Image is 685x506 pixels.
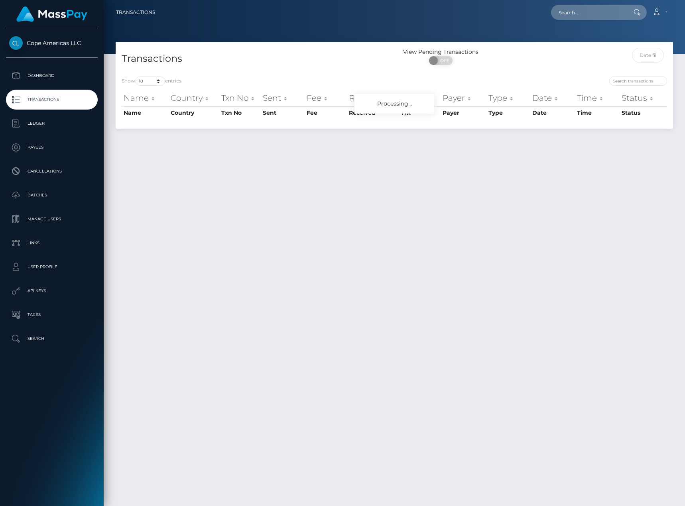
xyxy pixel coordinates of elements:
th: Payer [441,106,486,119]
th: Time [575,106,620,119]
a: API Keys [6,281,98,301]
p: Links [9,237,94,249]
th: Type [486,106,531,119]
th: Date [530,106,575,119]
p: Transactions [9,94,94,106]
th: Country [169,90,219,106]
p: Taxes [9,309,94,321]
th: Received [347,90,400,106]
p: User Profile [9,261,94,273]
th: Date [530,90,575,106]
p: Cancellations [9,165,94,177]
th: F/X [400,90,441,106]
a: Search [6,329,98,349]
input: Search... [551,5,626,20]
th: Fee [305,90,347,106]
input: Date filter [632,48,664,63]
th: Sent [261,90,305,106]
a: Dashboard [6,66,98,86]
th: Time [575,90,620,106]
img: MassPay Logo [16,6,87,22]
a: Transactions [116,4,155,21]
th: Received [347,106,400,119]
th: Name [122,106,169,119]
a: User Profile [6,257,98,277]
p: Manage Users [9,213,94,225]
span: OFF [433,56,453,65]
th: Status [620,106,667,119]
th: Txn No [219,106,261,119]
p: Payees [9,141,94,153]
th: Fee [305,106,347,119]
th: Payer [441,90,486,106]
th: Sent [261,106,305,119]
a: Transactions [6,90,98,110]
a: Taxes [6,305,98,325]
th: Status [620,90,667,106]
span: Cope Americas LLC [6,39,98,47]
p: Ledger [9,118,94,129]
a: Ledger [6,114,98,133]
th: Country [169,106,219,119]
img: Cope Americas LLC [9,36,23,50]
h4: Transactions [122,52,388,66]
th: Name [122,90,169,106]
a: Batches [6,185,98,205]
p: Dashboard [9,70,94,82]
input: Search transactions [609,76,667,86]
a: Payees [6,137,98,157]
div: Processing... [354,94,434,114]
div: View Pending Transactions [394,48,487,56]
p: Search [9,333,94,345]
label: Show entries [122,76,181,86]
a: Links [6,233,98,253]
p: API Keys [9,285,94,297]
th: Txn No [219,90,261,106]
p: Batches [9,189,94,201]
a: Manage Users [6,209,98,229]
th: Type [486,90,531,106]
a: Cancellations [6,161,98,181]
select: Showentries [135,76,165,86]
